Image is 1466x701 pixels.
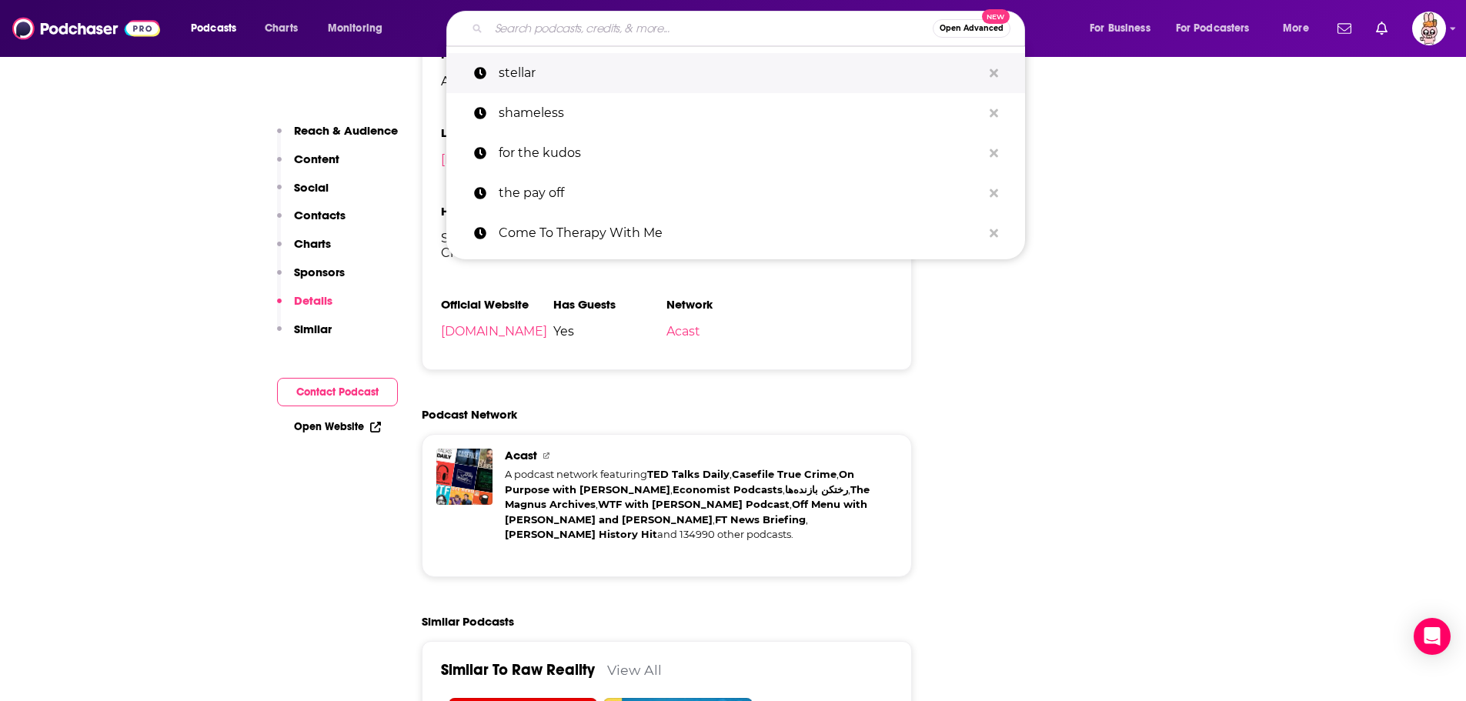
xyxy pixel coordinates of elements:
[1331,15,1357,42] a: Show notifications dropdown
[1412,12,1446,45] span: Logged in as Nouel
[446,213,1025,253] a: Come To Therapy With Me
[670,483,673,496] span: ,
[732,468,837,480] a: Casefile True Crime
[598,498,790,510] a: WTF with [PERSON_NAME] Podcast
[1412,12,1446,45] button: Show profile menu
[785,483,848,496] a: رختکن بازنده‌ها
[1370,15,1394,42] a: Show notifications dropdown
[940,25,1003,32] span: Open Advanced
[328,18,382,39] span: Monitoring
[1414,618,1451,655] div: Open Intercom Messenger
[277,265,345,293] button: Sponsors
[441,297,554,312] h3: Official Website
[446,133,1025,173] a: for the kudos
[429,460,454,486] img: Economist Podcasts
[277,180,329,209] button: Social
[294,265,345,279] p: Sponsors
[713,513,715,526] span: ,
[505,448,549,462] span: Acast
[451,463,476,489] img: رختکن بازنده‌ها
[499,133,982,173] p: for the kudos
[255,16,307,41] a: Charts
[294,152,339,166] p: Content
[1090,18,1150,39] span: For Business
[666,297,780,312] h3: Network
[446,53,1025,93] a: stellar
[422,407,517,422] h2: Podcast Network
[294,420,381,433] a: Open Website
[265,18,298,39] span: Charts
[673,483,783,496] a: Economist Podcasts
[441,74,554,88] div: Active
[191,18,236,39] span: Podcasts
[806,513,808,526] span: ,
[422,614,514,629] h2: Similar Podcasts
[499,173,982,213] p: the pay off
[1283,18,1309,39] span: More
[441,152,482,167] a: [DATE]
[505,468,854,496] a: On Purpose with [PERSON_NAME]
[505,467,898,542] div: A podcast network featuring and 134990 other podcasts.
[294,293,332,308] p: Details
[277,123,398,152] button: Reach & Audience
[473,467,499,492] img: The Magnus Archives
[647,468,730,480] a: TED Talks Daily
[446,93,1025,133] a: shameless
[12,14,160,43] img: Podchaser - Follow, Share and Rate Podcasts
[982,9,1010,24] span: New
[448,486,473,511] img: Off Menu with Ed Gamble and James Acaster
[294,236,331,251] p: Charts
[455,442,480,467] img: Casefile True Crime
[461,11,1040,46] div: Search podcasts, credits, & more...
[607,662,662,678] a: View All
[277,322,332,350] button: Similar
[499,93,982,133] p: shameless
[1412,12,1446,45] img: User Profile
[1176,18,1250,39] span: For Podcasters
[790,498,792,510] span: ,
[596,498,598,510] span: ,
[1079,16,1170,41] button: open menu
[317,16,402,41] button: open menu
[441,231,554,260] span: Spotify for Creators
[553,297,666,312] h3: Has Guests
[505,498,867,526] a: Off Menu with [PERSON_NAME] and [PERSON_NAME]
[715,513,806,526] a: FT News Briefing
[470,489,496,515] img: FT News Briefing
[277,293,332,322] button: Details
[553,324,666,339] span: Yes
[294,123,398,138] p: Reach & Audience
[446,173,1025,213] a: the pay off
[294,208,346,222] p: Contacts
[489,16,933,41] input: Search podcasts, credits, & more...
[499,213,982,253] p: Come To Therapy With Me
[277,152,339,180] button: Content
[1166,16,1272,41] button: open menu
[277,378,398,406] button: Contact Podcast
[837,468,839,480] span: ,
[441,204,554,219] h3: Hosting Provider
[933,19,1010,38] button: Open AdvancedNew
[180,16,256,41] button: open menu
[666,324,700,339] a: Acast
[436,449,493,505] a: Acast
[277,208,346,236] button: Contacts
[505,449,549,462] a: Acast
[426,482,451,508] img: WTF with Marc Maron Podcast
[432,438,458,463] img: TED Talks Daily
[783,483,785,496] span: ,
[1272,16,1328,41] button: open menu
[505,528,657,540] a: [PERSON_NAME] History Hit
[441,125,554,140] h3: Latest Episode
[294,322,332,336] p: Similar
[477,445,503,470] img: On Purpose with Jay Shetty
[730,468,732,480] span: ,
[441,660,595,679] a: Similar To Raw Reality
[848,483,850,496] span: ,
[294,180,329,195] p: Social
[441,324,547,339] a: [DOMAIN_NAME]
[277,236,331,265] button: Charts
[499,53,982,93] p: stellar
